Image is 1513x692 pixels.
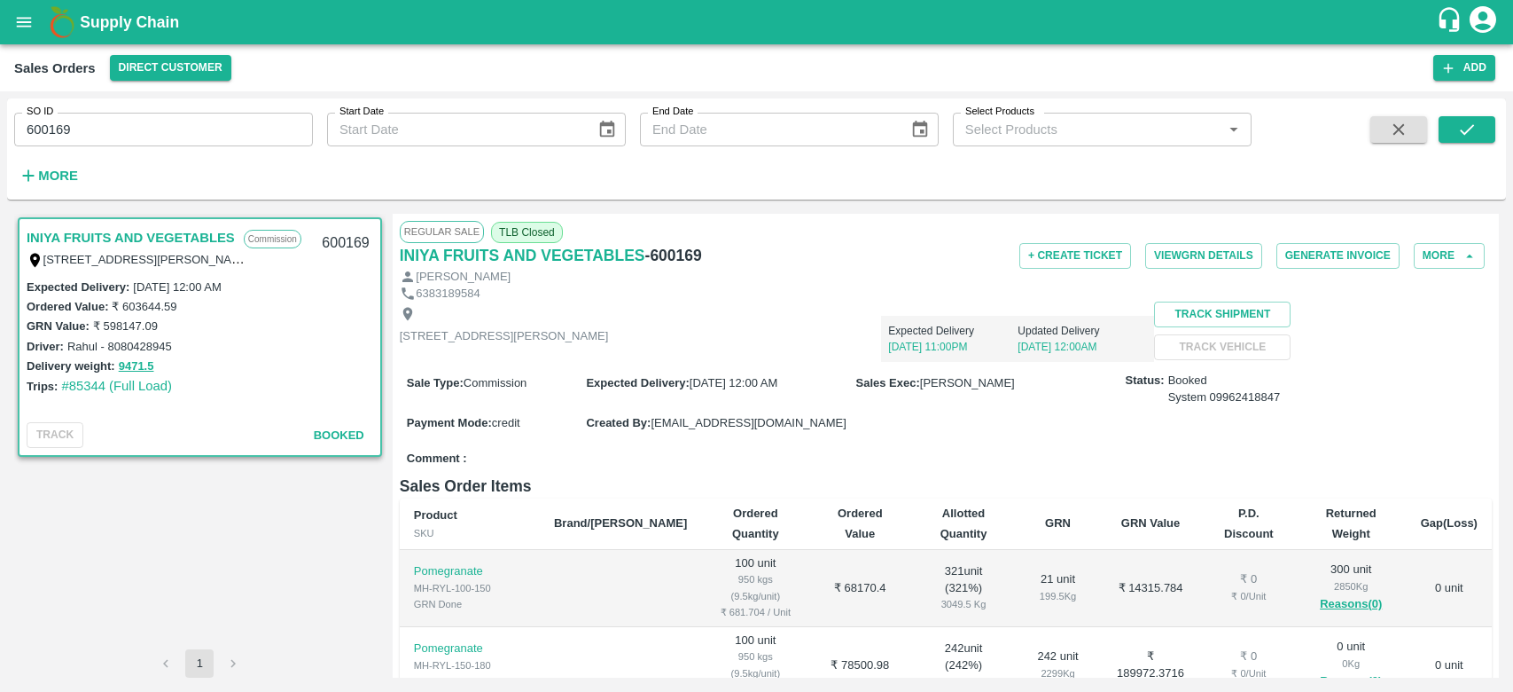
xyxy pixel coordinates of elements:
[4,2,44,43] button: open drawer
[645,243,702,268] h6: - 600169
[1121,516,1180,530] b: GRN Value
[1310,562,1392,615] div: 300 unit
[1216,588,1282,604] div: ₹ 0 / Unit
[407,451,467,468] label: Comment :
[590,113,624,146] button: Choose date
[1433,55,1495,81] button: Add
[1310,594,1392,615] button: Reasons(0)
[27,359,115,373] label: Delivery weight:
[407,376,464,389] label: Sale Type :
[414,641,526,657] p: Pomegranate
[400,243,645,268] a: INIYA FRUITS AND VEGETABLES
[1168,373,1281,405] span: Booked
[586,416,651,429] label: Created By :
[311,223,379,264] div: 600169
[1326,507,1377,539] b: Returned Weight
[1099,550,1202,627] td: ₹ 14315.784
[400,221,484,242] span: Regular Sale
[1031,649,1085,681] div: 242 unit
[1421,516,1478,530] b: Gap(Loss)
[888,323,1018,339] p: Expected Delivery
[464,376,527,389] span: Commission
[1310,578,1392,594] div: 2850 Kg
[407,416,492,429] label: Payment Mode :
[1216,665,1282,681] div: ₹ 0 / Unit
[1145,243,1262,269] button: ViewGRN Details
[185,649,214,678] button: page 1
[414,563,526,580] p: Pomegranate
[27,300,108,313] label: Ordered Value:
[1276,243,1400,269] button: Generate Invoice
[1031,588,1085,604] div: 199.5 Kg
[924,641,1002,690] div: 242 unit ( 242 %)
[924,563,1002,613] div: 321 unit ( 321 %)
[133,280,221,294] label: [DATE] 12:00 AM
[715,649,795,681] div: 950 kgs (9.5kg/unit)
[920,376,1015,389] span: [PERSON_NAME]
[414,657,526,673] div: MH-RYL-150-180
[715,571,795,604] div: 950 kgs (9.5kg/unit)
[244,230,301,248] p: Commission
[838,507,883,539] b: Ordered Value
[1224,507,1274,539] b: P.D. Discount
[1407,550,1492,627] td: 0 unit
[1436,6,1467,38] div: customer-support
[27,380,58,393] label: Trips:
[416,269,511,286] p: [PERSON_NAME]
[958,118,1217,141] input: Select Products
[1216,571,1282,588] div: ₹ 0
[27,319,90,333] label: GRN Value:
[715,604,795,620] div: ₹ 681.704 / Unit
[1310,672,1392,692] button: Reasons(0)
[1045,516,1071,530] b: GRN
[1414,243,1485,269] button: More
[27,280,129,294] label: Expected Delivery :
[1310,656,1392,672] div: 0 Kg
[416,286,480,303] p: 6383189584
[651,416,846,429] span: [EMAIL_ADDRESS][DOMAIN_NAME]
[554,516,687,530] b: Brand/[PERSON_NAME]
[400,328,609,345] p: [STREET_ADDRESS][PERSON_NAME]
[414,580,526,596] div: MH-RYL-100-150
[414,508,457,522] b: Product
[940,507,987,539] b: Allotted Quantity
[1467,4,1499,41] div: account of current user
[492,416,520,429] span: credit
[1126,373,1165,389] label: Status:
[38,169,78,183] strong: More
[1031,571,1085,604] div: 21 unit
[640,113,896,146] input: End Date
[903,113,937,146] button: Choose date
[652,105,693,119] label: End Date
[110,55,231,81] button: Select DC
[314,429,364,442] span: Booked
[1168,389,1281,406] div: System 09962418847
[701,550,809,627] td: 100 unit
[1310,639,1392,692] div: 0 unit
[43,252,253,266] label: [STREET_ADDRESS][PERSON_NAME]
[27,105,53,119] label: SO ID
[14,161,82,191] button: More
[44,4,80,40] img: logo
[888,339,1018,355] p: [DATE] 11:00PM
[93,319,158,333] label: ₹ 598147.09
[1216,649,1282,665] div: ₹ 0
[112,300,176,313] label: ₹ 603644.59
[400,474,1492,499] h6: Sales Order Items
[586,376,689,389] label: Expected Delivery :
[149,649,250,678] nav: pagination navigation
[1222,118,1245,141] button: Open
[27,340,64,353] label: Driver:
[1154,302,1291,327] button: Track Shipment
[339,105,384,119] label: Start Date
[119,357,154,377] button: 9471.5
[14,57,96,80] div: Sales Orders
[67,340,172,353] label: Rahul - 8080428945
[1019,243,1131,269] button: + Create Ticket
[27,226,235,249] a: INIYA FRUITS AND VEGETABLES
[856,376,920,389] label: Sales Exec :
[1018,323,1147,339] p: Updated Delivery
[1018,339,1147,355] p: [DATE] 12:00AM
[491,222,563,243] span: TLB Closed
[690,376,777,389] span: [DATE] 12:00 AM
